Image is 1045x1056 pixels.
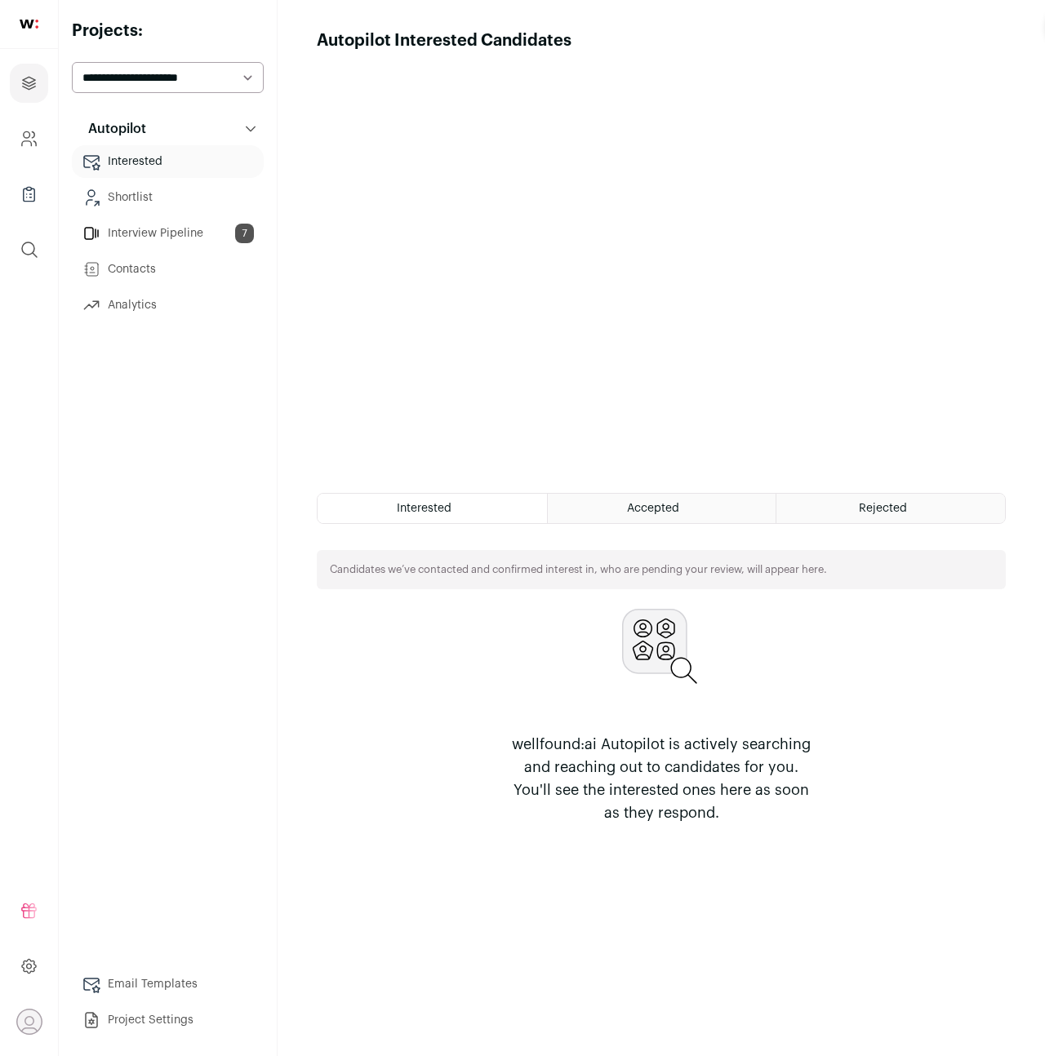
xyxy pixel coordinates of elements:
a: Analytics [72,289,264,322]
a: Shortlist [72,181,264,214]
a: Rejected [776,494,1005,523]
p: Candidates we’ve contacted and confirmed interest in, who are pending your review, will appear here. [330,563,827,576]
h1: Autopilot Interested Candidates [317,29,571,52]
span: 7 [235,224,254,243]
a: Accepted [548,494,776,523]
img: wellfound-shorthand-0d5821cbd27db2630d0214b213865d53afaa358527fdda9d0ea32b1df1b89c2c.svg [20,20,38,29]
a: Contacts [72,253,264,286]
span: Interested [397,503,451,514]
button: Open dropdown [16,1009,42,1035]
a: Project Settings [72,1004,264,1036]
a: Email Templates [72,968,264,1001]
a: Projects [10,64,48,103]
a: Company Lists [10,175,48,214]
p: wellfound:ai Autopilot is actively searching and reaching out to candidates for you. You'll see t... [505,733,818,824]
a: Company and ATS Settings [10,119,48,158]
a: Interview Pipeline7 [72,217,264,250]
button: Autopilot [72,113,264,145]
span: Accepted [627,503,679,514]
p: Autopilot [78,119,146,139]
h2: Projects: [72,20,264,42]
iframe: Autopilot Interested [317,52,1006,473]
span: Rejected [859,503,907,514]
a: Interested [72,145,264,178]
